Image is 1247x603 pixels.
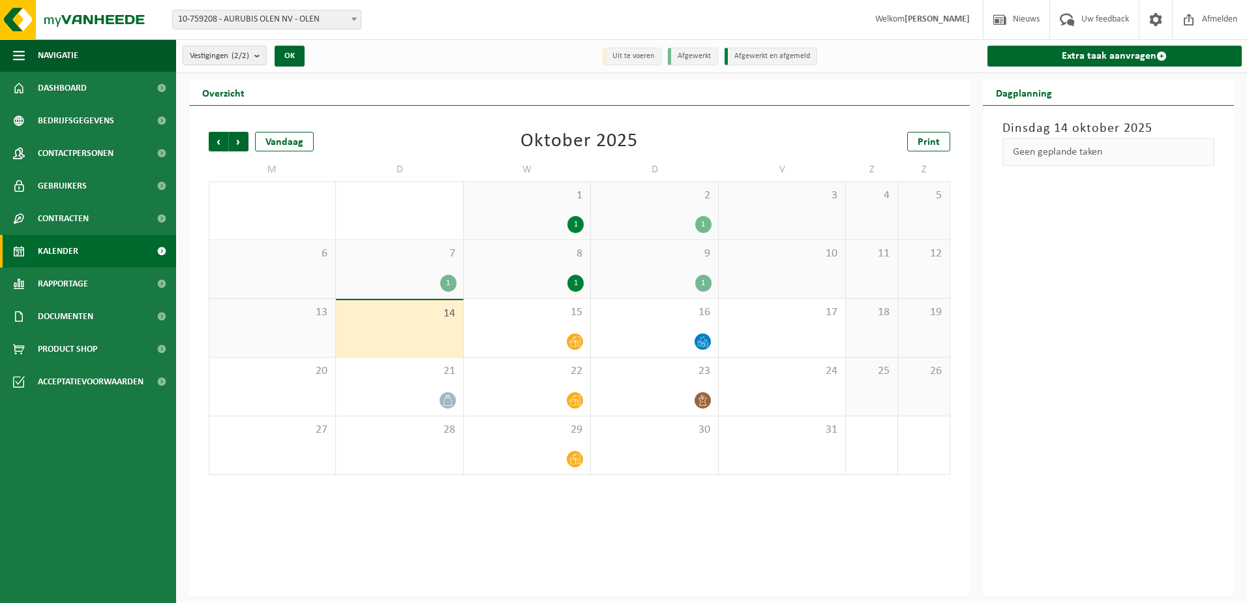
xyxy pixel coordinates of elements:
span: 19 [905,305,943,320]
span: Navigatie [38,39,78,72]
div: 1 [440,275,457,292]
strong: [PERSON_NAME] [905,14,970,24]
div: Geen geplande taken [1002,138,1215,166]
span: 12 [905,247,943,261]
span: 9 [597,247,711,261]
span: 26 [905,364,943,379]
count: (2/2) [232,52,249,60]
h2: Overzicht [189,80,258,105]
span: 21 [342,364,456,379]
span: 7 [342,247,456,261]
h3: Dinsdag 14 oktober 2025 [1002,119,1215,138]
h2: Dagplanning [983,80,1065,105]
span: Print [918,137,940,147]
span: Documenten [38,300,93,333]
span: 25 [852,364,891,379]
span: 29 [470,423,584,437]
span: 31 [725,423,839,437]
td: Z [846,158,898,181]
span: Bedrijfsgegevens [38,104,114,137]
span: 28 [342,423,456,437]
span: Vestigingen [190,46,249,66]
span: 23 [597,364,711,379]
div: 1 [567,275,584,292]
span: 20 [216,364,329,379]
span: 27 [216,423,329,437]
span: 15 [470,305,584,320]
span: 2 [597,189,711,203]
li: Afgewerkt [668,48,718,65]
span: 4 [852,189,891,203]
td: W [464,158,591,181]
td: V [719,158,846,181]
span: Contactpersonen [38,137,113,170]
span: Product Shop [38,333,97,365]
span: 16 [597,305,711,320]
span: 18 [852,305,891,320]
div: 1 [695,216,712,233]
span: 11 [852,247,891,261]
div: Oktober 2025 [520,132,638,151]
span: 10-759208 - AURUBIS OLEN NV - OLEN [173,10,361,29]
span: 14 [342,307,456,321]
div: 1 [695,275,712,292]
div: 1 [567,216,584,233]
a: Extra taak aanvragen [987,46,1242,67]
span: 5 [905,189,943,203]
span: 1 [470,189,584,203]
span: Rapportage [38,268,88,300]
td: D [591,158,718,181]
td: Z [898,158,950,181]
button: Vestigingen(2/2) [183,46,267,65]
span: 10-759208 - AURUBIS OLEN NV - OLEN [172,10,361,29]
span: 6 [216,247,329,261]
li: Afgewerkt en afgemeld [725,48,817,65]
span: 8 [470,247,584,261]
span: 24 [725,364,839,379]
span: 22 [470,364,584,379]
span: Contracten [38,202,89,235]
a: Print [907,132,950,151]
span: 30 [597,423,711,437]
span: 3 [725,189,839,203]
span: Kalender [38,235,78,268]
button: OK [275,46,305,67]
span: Gebruikers [38,170,87,202]
li: Uit te voeren [603,48,661,65]
span: Volgende [229,132,248,151]
span: 13 [216,305,329,320]
span: 10 [725,247,839,261]
td: D [336,158,463,181]
span: Dashboard [38,72,87,104]
span: Vorige [209,132,228,151]
span: Acceptatievoorwaarden [38,365,143,398]
td: M [209,158,336,181]
div: Vandaag [255,132,314,151]
span: 17 [725,305,839,320]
